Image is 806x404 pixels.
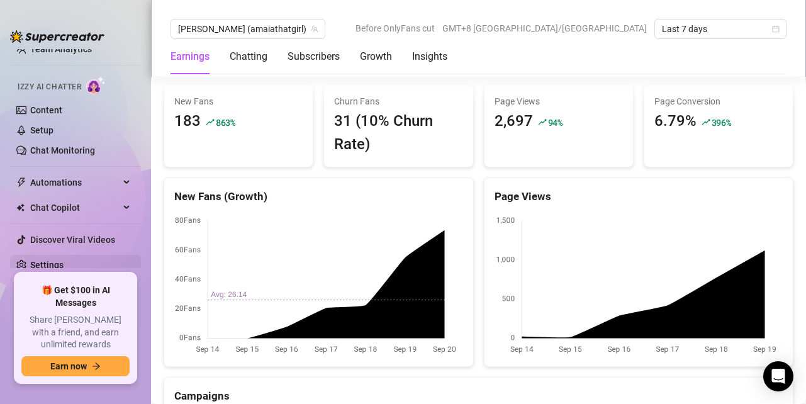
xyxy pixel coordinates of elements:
[230,49,267,64] div: Chatting
[86,76,106,94] img: AI Chatter
[30,172,120,193] span: Automations
[174,109,201,133] div: 183
[360,49,392,64] div: Growth
[21,356,130,376] button: Earn nowarrow-right
[174,94,303,108] span: New Fans
[702,118,710,126] span: rise
[334,94,462,108] span: Churn Fans
[355,19,435,38] span: Before OnlyFans cut
[18,81,81,93] span: Izzy AI Chatter
[30,145,95,155] a: Chat Monitoring
[311,25,318,33] span: team
[763,361,793,391] div: Open Intercom Messenger
[21,284,130,309] span: 🎁 Get $100 in AI Messages
[288,49,340,64] div: Subscribers
[30,198,120,218] span: Chat Copilot
[662,20,779,38] span: Last 7 days
[178,20,318,38] span: Amaia (amaiathatgirl)
[50,361,87,371] span: Earn now
[216,116,235,128] span: 863 %
[171,49,210,64] div: Earnings
[10,30,104,43] img: logo-BBDzfeDw.svg
[442,19,647,38] span: GMT+8 [GEOGRAPHIC_DATA]/[GEOGRAPHIC_DATA]
[21,314,130,351] span: Share [PERSON_NAME] with a friend, and earn unlimited rewards
[30,235,115,245] a: Discover Viral Videos
[16,177,26,188] span: thunderbolt
[206,118,215,126] span: rise
[412,49,447,64] div: Insights
[772,25,780,33] span: calendar
[538,118,547,126] span: rise
[654,94,783,108] span: Page Conversion
[334,109,462,157] div: 31 (10% Churn Rate)
[30,105,62,115] a: Content
[30,125,53,135] a: Setup
[548,116,563,128] span: 94 %
[174,188,463,205] div: New Fans (Growth)
[712,116,731,128] span: 396 %
[495,109,533,133] div: 2,697
[654,109,697,133] div: 6.79%
[16,203,25,212] img: Chat Copilot
[495,188,783,205] div: Page Views
[30,44,92,54] a: Team Analytics
[30,260,64,270] a: Settings
[92,362,101,371] span: arrow-right
[495,94,623,108] span: Page Views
